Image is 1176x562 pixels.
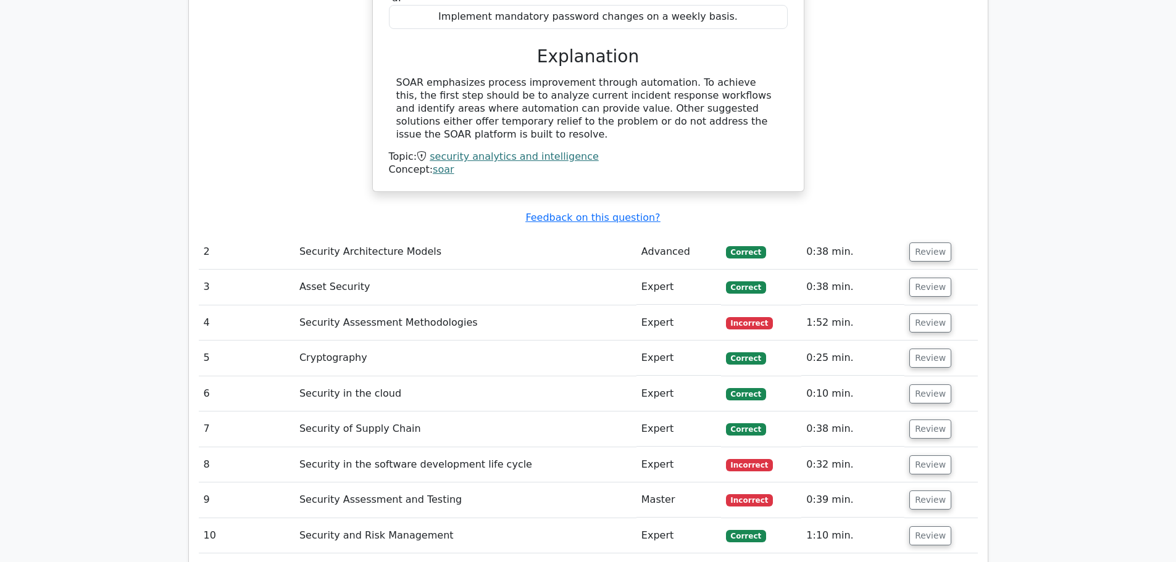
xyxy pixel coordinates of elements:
[726,317,774,329] span: Incorrect
[909,455,951,474] button: Review
[726,530,766,542] span: Correct
[909,313,951,333] button: Review
[909,242,951,262] button: Review
[909,349,951,368] button: Review
[636,411,721,447] td: Expert
[199,270,294,305] td: 3
[726,388,766,400] span: Correct
[433,163,454,175] a: soar
[909,526,951,545] button: Review
[636,447,721,482] td: Expert
[636,518,721,553] td: Expert
[389,151,788,163] div: Topic:
[636,341,721,376] td: Expert
[909,278,951,297] button: Review
[909,384,951,403] button: Review
[726,352,766,365] span: Correct
[726,281,766,294] span: Correct
[389,163,788,176] div: Concept:
[909,419,951,439] button: Review
[801,341,904,376] td: 0:25 min.
[636,234,721,270] td: Advanced
[636,376,721,411] td: Expert
[801,447,904,482] td: 0:32 min.
[199,411,294,447] td: 7
[396,76,780,141] div: SOAR emphasizes process improvement through automation. To achieve this, the first step should be...
[636,270,721,305] td: Expert
[726,459,774,471] span: Incorrect
[294,518,636,553] td: Security and Risk Management
[294,341,636,376] td: Cryptography
[294,305,636,341] td: Security Assessment Methodologies
[909,490,951,510] button: Review
[801,270,904,305] td: 0:38 min.
[636,482,721,518] td: Master
[294,270,636,305] td: Asset Security
[801,482,904,518] td: 0:39 min.
[199,234,294,270] td: 2
[199,376,294,411] td: 6
[294,376,636,411] td: Security in the cloud
[199,518,294,553] td: 10
[396,46,780,67] h3: Explanation
[726,423,766,436] span: Correct
[726,494,774,506] span: Incorrect
[294,234,636,270] td: Security Architecture Models
[199,447,294,482] td: 8
[294,447,636,482] td: Security in the software development life cycle
[801,411,904,447] td: 0:38 min.
[636,305,721,341] td: Expert
[801,518,904,553] td: 1:10 min.
[294,482,636,518] td: Security Assessment and Testing
[294,411,636,447] td: Security of Supply Chain
[801,305,904,341] td: 1:52 min.
[525,212,660,223] a: Feedback on this question?
[801,376,904,411] td: 0:10 min.
[801,234,904,270] td: 0:38 min.
[199,341,294,376] td: 5
[389,5,788,29] div: Implement mandatory password changes on a weekly basis.
[199,482,294,518] td: 9
[199,305,294,341] td: 4
[726,246,766,258] span: Correct
[430,151,599,162] a: security analytics and intelligence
